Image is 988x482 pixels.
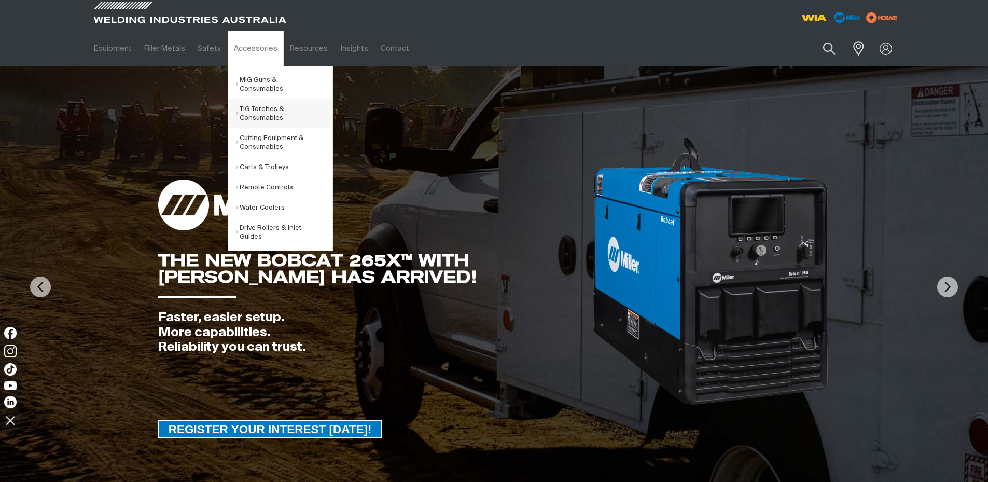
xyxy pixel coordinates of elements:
a: Accessories [228,31,284,66]
img: Facebook [4,327,17,339]
img: Instagram [4,345,17,357]
a: Water Coolers [236,198,332,218]
a: Insights [334,31,374,66]
img: LinkedIn [4,396,17,408]
a: Drive Rollers & Inlet Guides [236,218,332,247]
a: MIG Guns & Consumables [236,70,332,99]
input: Product name or item number... [798,36,846,61]
a: Resources [284,31,334,66]
img: PrevArrow [30,277,51,297]
a: TIG Torches & Consumables [236,99,332,128]
a: Remote Controls [236,177,332,198]
a: Filler Metals [138,31,191,66]
a: Carts & Trolleys [236,157,332,177]
img: miller [863,10,901,25]
a: Cutting Equipment & Consumables [236,128,332,157]
button: Search products [812,36,847,61]
a: REGISTER YOUR INTEREST TODAY! [158,420,382,438]
a: Safety [191,31,227,66]
a: Equipment [88,31,138,66]
img: YouTube [4,381,17,390]
img: NextArrow [937,277,958,297]
a: Contact [374,31,415,66]
ul: Accessories Submenu [228,66,333,251]
div: Faster, easier setup. More capabilities. Reliability you can trust. [158,310,591,355]
img: TikTok [4,363,17,376]
span: REGISTER YOUR INTEREST [DATE]! [159,420,381,438]
img: hide socials [2,411,19,429]
div: THE NEW BOBCAT 265X™ WITH [PERSON_NAME] HAS ARRIVED! [158,252,591,285]
nav: Main [88,31,698,66]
